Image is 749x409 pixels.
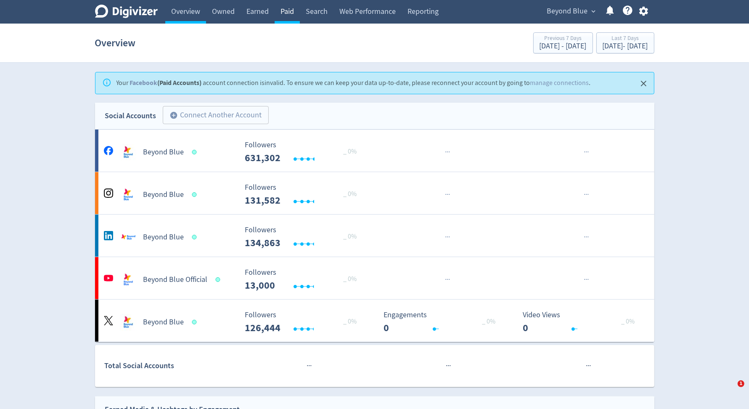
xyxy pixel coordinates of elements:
span: add_circle [170,111,178,120]
svg: Video Views 0 [519,311,645,333]
span: · [589,361,591,371]
span: _ 0% [343,147,357,156]
span: · [587,232,589,242]
h1: Overview [95,29,136,56]
span: Data last synced: 10 Oct 2025, 12:02pm (AEDT) [192,192,199,197]
span: · [587,274,589,285]
span: · [585,147,587,157]
h5: Beyond Blue [143,190,184,200]
a: Beyond Blue undefinedBeyond Blue Followers --- _ 0% Followers 134,863 ······ [95,215,654,257]
img: Beyond Blue Official undefined [120,271,137,288]
svg: Followers --- [241,183,367,206]
span: · [447,274,448,285]
span: 1 [738,380,744,387]
span: _ 0% [343,317,357,326]
iframe: Intercom live chat [720,380,741,401]
div: Your account connection is invalid . To ensure we can keep your data up-to-date, please reconnect... [116,75,591,91]
div: Social Accounts [105,110,156,122]
img: Beyond Blue undefined [120,186,137,203]
a: Facebook [130,78,158,87]
span: Data last synced: 9 Oct 2025, 10:02pm (AEDT) [192,150,199,154]
span: · [448,232,450,242]
div: [DATE] - [DATE] [540,42,587,50]
span: Data last synced: 10 Oct 2025, 4:01am (AEDT) [215,277,222,282]
a: Beyond Blue undefinedBeyond Blue Followers --- _ 0% Followers 131,582 ······ [95,172,654,214]
button: Connect Another Account [163,106,269,125]
span: · [585,189,587,200]
span: · [584,274,585,285]
button: Beyond Blue [544,5,598,18]
span: · [447,232,448,242]
span: · [585,274,587,285]
strong: (Paid Accounts) [130,78,202,87]
svg: Engagements 0 [380,311,506,333]
span: · [445,232,447,242]
span: · [447,361,449,371]
span: _ 0% [482,317,496,326]
span: _ 0% [343,232,357,241]
span: · [587,147,589,157]
a: Connect Another Account [156,107,269,125]
span: · [307,361,308,371]
span: · [448,274,450,285]
div: Total Social Accounts [104,360,238,372]
h5: Beyond Blue Official [143,275,208,285]
span: Data last synced: 10 Oct 2025, 12:02am (AEDT) [192,320,199,324]
span: _ 0% [343,275,357,283]
span: Beyond Blue [547,5,588,18]
a: manage connections [530,79,589,87]
span: · [448,189,450,200]
span: · [584,232,585,242]
h5: Beyond Blue [143,232,184,242]
svg: Followers --- [241,141,367,163]
span: expand_more [590,8,598,15]
a: Beyond Blue undefinedBeyond Blue Followers --- _ 0% Followers 631,302 ······ [95,130,654,172]
a: Beyond Blue Official undefinedBeyond Blue Official Followers --- _ 0% Followers 13,000 ······ [95,257,654,299]
span: · [308,361,310,371]
div: Last 7 Days [603,35,648,42]
img: Beyond Blue undefined [120,229,137,246]
button: Last 7 Days[DATE]- [DATE] [596,32,654,53]
div: Previous 7 Days [540,35,587,42]
span: · [588,361,589,371]
span: _ 0% [621,317,635,326]
span: Data last synced: 10 Oct 2025, 12:02pm (AEDT) [192,235,199,239]
span: · [445,147,447,157]
svg: Followers --- [241,268,367,291]
span: · [587,189,589,200]
span: · [584,189,585,200]
span: · [310,361,312,371]
button: Previous 7 Days[DATE] - [DATE] [533,32,593,53]
a: Beyond Blue undefinedBeyond Blue Followers --- _ 0% Followers 126,444 Engagements 0 Engagements 0... [95,300,654,342]
svg: Followers --- [241,226,367,248]
span: · [448,147,450,157]
div: [DATE] - [DATE] [603,42,648,50]
span: · [447,147,448,157]
span: · [445,274,447,285]
span: · [585,232,587,242]
h5: Beyond Blue [143,317,184,327]
h5: Beyond Blue [143,147,184,157]
svg: Followers --- [241,311,367,333]
span: · [447,189,448,200]
span: _ 0% [343,190,357,198]
span: · [446,361,447,371]
span: · [449,361,451,371]
span: · [584,147,585,157]
button: Close [637,77,651,90]
img: Beyond Blue undefined [120,314,137,331]
img: Beyond Blue undefined [120,144,137,161]
span: · [586,361,588,371]
span: · [445,189,447,200]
